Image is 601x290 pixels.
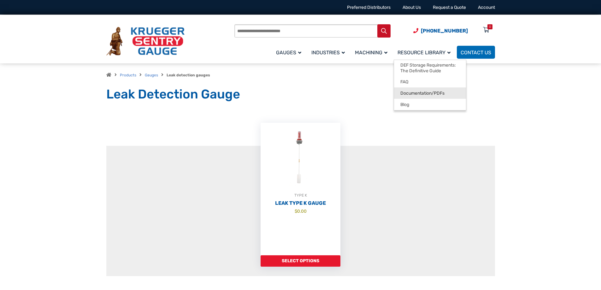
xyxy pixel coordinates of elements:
[295,209,307,214] bdi: 0.00
[400,62,460,74] span: DEF Storage Requirements: The Definitive Guide
[261,200,340,206] h2: Leak Type K Gauge
[394,99,466,110] a: Blog
[145,73,158,77] a: Gauges
[433,5,466,10] a: Request a Quote
[394,60,466,76] a: DEF Storage Requirements: The Definitive Guide
[355,50,387,56] span: Machining
[351,45,394,60] a: Machining
[394,45,457,60] a: Resource Library
[272,45,308,60] a: Gauges
[400,91,445,96] span: Documentation/PDFs
[400,79,408,85] span: FAQ
[461,50,491,56] span: Contact Us
[394,76,466,87] a: FAQ
[400,102,409,108] span: Blog
[398,50,451,56] span: Resource Library
[261,255,340,267] a: Add to cart: “Leak Type K Gauge”
[403,5,421,10] a: About Us
[489,24,491,29] div: 0
[478,5,495,10] a: Account
[394,87,466,99] a: Documentation/PDFs
[261,192,340,198] div: TYPE K
[276,50,301,56] span: Gauges
[106,86,495,102] h1: Leak Detection Gauge
[261,123,340,255] a: TYPE KLeak Type K Gauge $0.00
[308,45,351,60] a: Industries
[167,73,210,77] strong: Leak detection gauges
[311,50,345,56] span: Industries
[295,209,297,214] span: $
[413,27,468,35] a: Phone Number (920) 434-8860
[106,27,185,56] img: Krueger Sentry Gauge
[421,28,468,34] span: [PHONE_NUMBER]
[347,5,391,10] a: Preferred Distributors
[120,73,136,77] a: Products
[261,123,340,192] img: Leak Detection Gauge
[457,46,495,59] a: Contact Us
